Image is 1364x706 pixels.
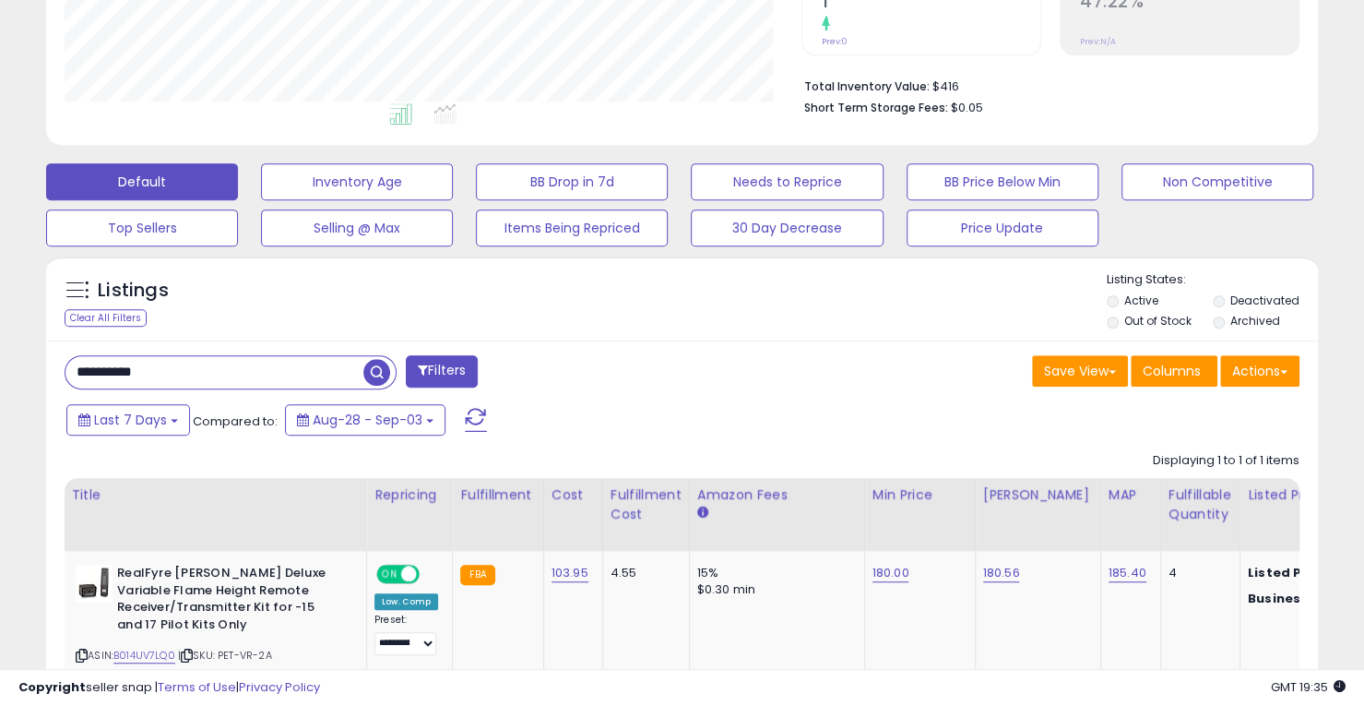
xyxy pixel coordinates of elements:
button: 30 Day Decrease [691,209,883,246]
div: Fulfillment [460,485,535,505]
span: Compared to: [193,413,278,430]
div: Fulfillable Quantity [1168,485,1232,524]
a: Terms of Use [158,678,236,696]
div: 4.55 [611,565,675,581]
span: Aug-28 - Sep-03 [313,411,422,429]
span: $0.05 [951,99,983,116]
span: | SKU: PET-VR-2A [178,648,272,663]
button: Selling @ Max [261,209,453,246]
div: Cost [552,485,595,505]
div: 15% [697,565,850,581]
span: Last 7 Days [94,411,167,429]
a: Privacy Policy [239,678,320,696]
b: RealFyre [PERSON_NAME] Deluxe Variable Flame Height Remote Receiver/Transmitter Kit for -15 and 1... [117,565,341,638]
div: Displaying 1 to 1 of 1 items [1153,452,1299,470]
label: Out of Stock [1124,313,1192,329]
small: Prev: 0 [822,36,848,47]
small: Amazon Fees. [697,505,708,521]
small: Prev: N/A [1080,36,1116,47]
button: Aug-28 - Sep-03 [285,404,445,436]
div: Fulfillment Cost [611,485,682,524]
button: Top Sellers [46,209,238,246]
label: Active [1124,293,1158,308]
div: MAP [1109,485,1153,505]
a: 103.95 [552,564,588,582]
label: Archived [1230,313,1280,329]
div: Repricing [374,485,445,505]
div: Preset: [374,614,438,655]
div: Low. Comp [374,593,438,610]
span: Columns [1143,362,1201,380]
li: $416 [804,74,1286,96]
div: Amazon Fees [697,485,857,505]
b: Short Term Storage Fees: [804,100,948,115]
button: BB Drop in 7d [476,163,668,200]
img: 31ZTeM3czbL._SL40_.jpg [76,565,113,602]
button: BB Price Below Min [907,163,1098,200]
div: [PERSON_NAME] [983,485,1093,505]
button: Last 7 Days [66,404,190,436]
button: Filters [406,355,478,388]
small: FBA [460,565,494,585]
button: Columns [1131,355,1217,387]
a: 180.56 [983,564,1020,582]
h5: Listings [98,278,169,304]
label: Deactivated [1230,293,1299,308]
a: B014UV7LQ0 [113,648,175,664]
div: $0.30 min [697,581,850,598]
a: 180.00 [872,564,909,582]
strong: Copyright [18,678,86,696]
button: Non Competitive [1121,163,1313,200]
button: Actions [1220,355,1299,387]
b: Total Inventory Value: [804,78,930,94]
div: Clear All Filters [65,309,147,327]
p: Listing States: [1107,271,1318,289]
button: Items Being Repriced [476,209,668,246]
span: ON [378,567,401,582]
a: 185.40 [1109,564,1146,582]
button: Needs to Reprice [691,163,883,200]
button: Price Update [907,209,1098,246]
button: Inventory Age [261,163,453,200]
button: Save View [1032,355,1128,387]
span: 2025-09-11 19:35 GMT [1271,678,1346,696]
span: OFF [417,567,446,582]
button: Default [46,163,238,200]
b: Business Price: [1248,590,1349,607]
div: seller snap | | [18,679,320,697]
div: 4 [1168,565,1226,581]
div: Title [71,485,359,505]
div: Min Price [872,485,967,505]
b: Listed Price: [1248,564,1332,581]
